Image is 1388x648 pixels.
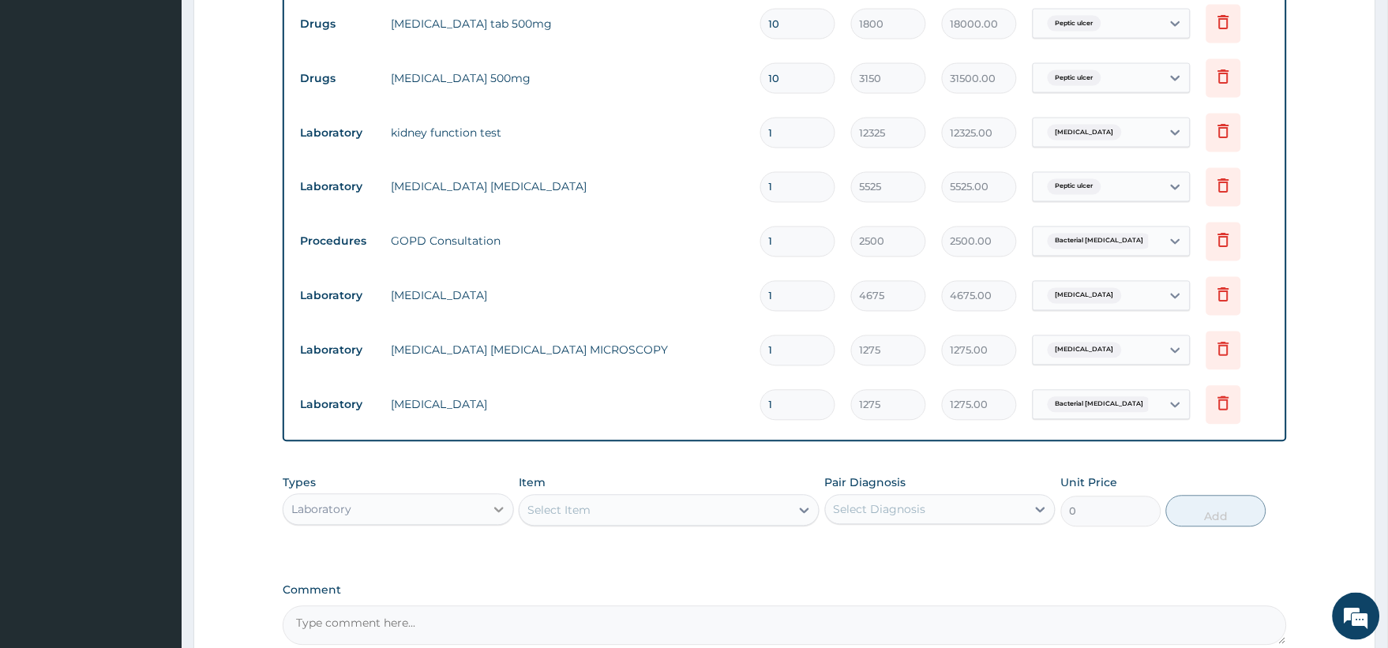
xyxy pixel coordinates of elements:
img: d_794563401_company_1708531726252_794563401 [29,79,64,118]
textarea: Type your message and hit 'Enter' [8,431,301,486]
td: Laboratory [292,391,383,420]
span: Peptic ulcer [1048,70,1101,86]
div: Chat with us now [82,88,265,109]
span: We're online! [92,199,218,358]
span: [MEDICAL_DATA] [1048,125,1122,140]
div: Select Item [527,503,591,519]
td: [MEDICAL_DATA] [383,389,752,421]
span: Bacterial [MEDICAL_DATA] [1048,397,1152,413]
span: Bacterial [MEDICAL_DATA] [1048,234,1152,249]
span: Peptic ulcer [1048,179,1101,195]
label: Item [519,475,546,491]
label: Pair Diagnosis [825,475,906,491]
span: [MEDICAL_DATA] [1048,288,1122,304]
div: Minimize live chat window [259,8,297,46]
td: Laboratory [292,173,383,202]
label: Comment [283,584,1287,597]
td: Laboratory [292,118,383,148]
span: Peptic ulcer [1048,16,1101,32]
td: [MEDICAL_DATA] tab 500mg [383,8,752,39]
td: [MEDICAL_DATA] [MEDICAL_DATA] [383,171,752,203]
td: Drugs [292,9,383,39]
td: Laboratory [292,336,383,365]
button: Add [1166,496,1266,527]
td: Drugs [292,64,383,93]
td: [MEDICAL_DATA] [383,280,752,312]
div: Laboratory [291,502,351,518]
td: [MEDICAL_DATA] 500mg [383,62,752,94]
div: Select Diagnosis [834,502,926,518]
span: [MEDICAL_DATA] [1048,343,1122,358]
label: Types [283,477,316,490]
td: kidney function test [383,117,752,148]
td: Procedures [292,227,383,257]
td: Laboratory [292,282,383,311]
td: [MEDICAL_DATA] [MEDICAL_DATA] MICROSCOPY [383,335,752,366]
label: Unit Price [1061,475,1118,491]
td: GOPD Consultation [383,226,752,257]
